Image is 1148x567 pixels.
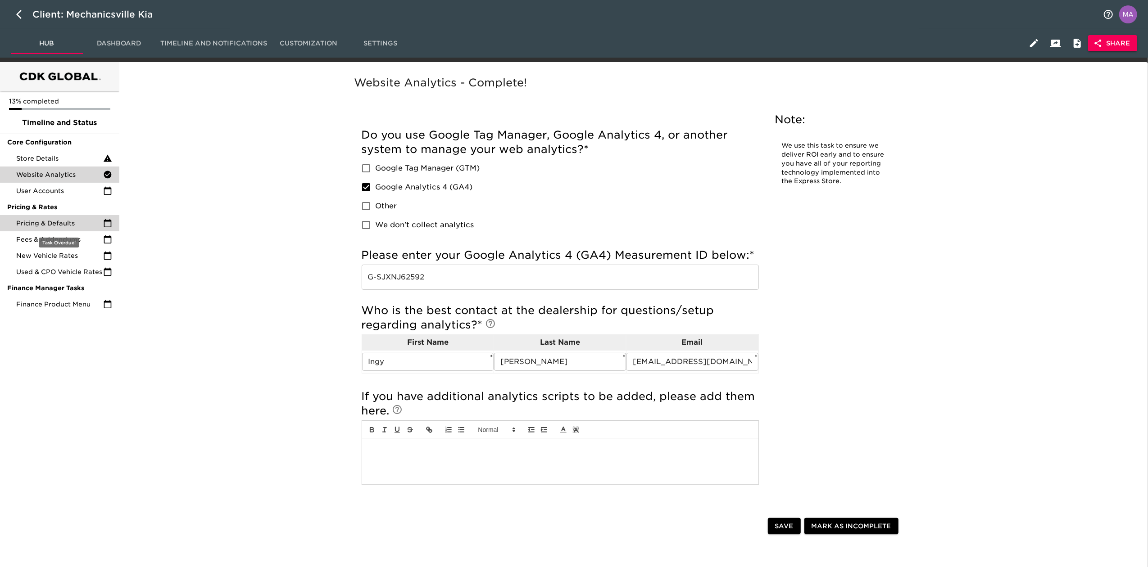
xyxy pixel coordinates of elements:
[16,154,103,163] span: Store Details
[16,251,103,260] span: New Vehicle Rates
[16,300,103,309] span: Finance Product Menu
[16,170,103,179] span: Website Analytics
[376,163,480,174] span: Google Tag Manager (GTM)
[376,201,397,211] span: Other
[362,389,759,418] h5: If you have additional analytics scripts to be added, please add them here.
[362,128,759,157] h5: Do you use Google Tag Manager, Google Analytics 4, or another system to manage your web analytics?
[362,248,759,262] h5: Please enter your Google Analytics 4 (GA4) Measurement ID below:
[362,265,759,290] input: Example: G-1234567890
[32,7,165,22] div: Client: Mechanicsville Kia
[16,235,103,244] span: Fees & Addendums
[775,112,897,127] h5: Note:
[376,182,473,193] span: Google Analytics 4 (GA4)
[1095,38,1130,49] span: Share
[16,38,77,49] span: Hub
[16,219,103,228] span: Pricing & Defaults
[1023,32,1045,54] button: Edit Hub
[1119,5,1137,23] img: Profile
[350,38,411,49] span: Settings
[812,521,891,532] span: Mark as Incomplete
[1088,35,1137,52] button: Share
[7,117,112,128] span: Timeline and Status
[354,76,909,90] h5: Website Analytics - Complete!
[494,337,626,348] p: Last Name
[9,97,110,106] p: 13% completed
[1098,4,1119,25] button: notifications
[16,267,103,276] span: Used & CPO Vehicle Rates
[7,283,112,292] span: Finance Manager Tasks
[804,518,898,535] button: Mark as Incomplete
[88,38,150,49] span: Dashboard
[376,220,474,230] span: We don't collect analytics
[362,337,494,348] p: First Name
[626,337,758,348] p: Email
[278,38,339,49] span: Customization
[775,521,794,532] span: Save
[782,141,890,186] p: We use this task to ensure we deliver ROI early and to ensure you have all of your reporting tech...
[7,138,112,147] span: Core Configuration
[160,38,267,49] span: Timeline and Notifications
[1045,32,1066,54] button: Client View
[16,186,103,195] span: User Accounts
[768,518,801,535] button: Save
[1066,32,1088,54] button: Internal Notes and Comments
[362,303,759,332] h5: Who is the best contact at the dealership for questions/setup regarding analytics?
[7,202,112,211] span: Pricing & Rates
